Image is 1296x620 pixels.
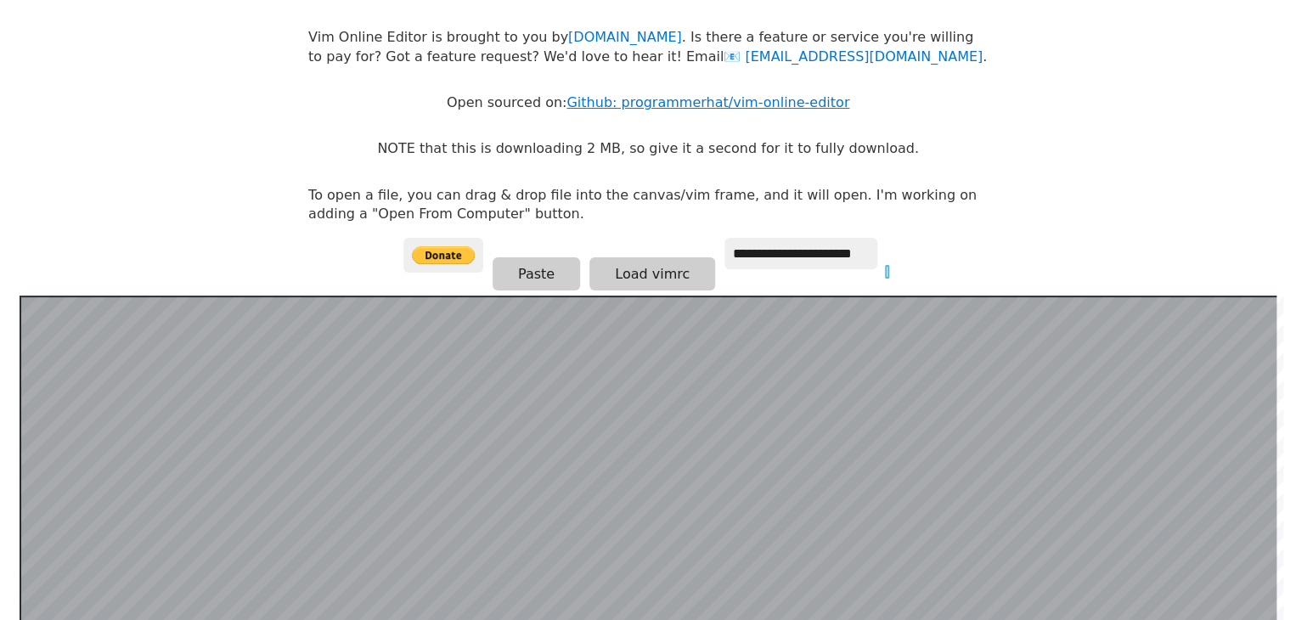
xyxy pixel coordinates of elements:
p: NOTE that this is downloading 2 MB, so give it a second for it to fully download. [377,139,918,158]
button: Paste [493,257,580,290]
a: [DOMAIN_NAME] [568,29,682,45]
button: Load vimrc [589,257,715,290]
a: [EMAIL_ADDRESS][DOMAIN_NAME] [724,48,983,65]
a: Github: programmerhat/vim-online-editor [566,94,849,110]
p: Open sourced on: [447,93,849,112]
p: To open a file, you can drag & drop file into the canvas/vim frame, and it will open. I'm working... [308,186,988,224]
p: Vim Online Editor is brought to you by . Is there a feature or service you're willing to pay for?... [308,28,988,66]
